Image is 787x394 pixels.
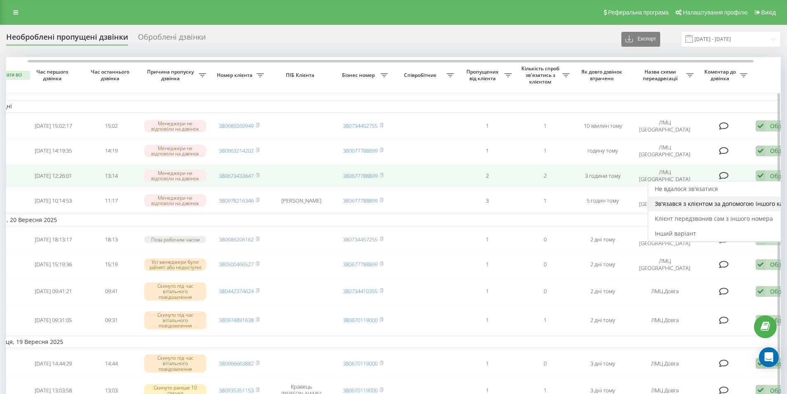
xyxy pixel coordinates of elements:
[24,164,82,187] td: [DATE] 12:26:01
[343,287,378,295] a: 380734410355
[343,316,378,324] a: 380670119000
[759,347,779,367] div: Open Intercom Messenger
[632,139,698,162] td: ЛМЦ [GEOGRAPHIC_DATA]
[219,260,254,268] a: 380500466527
[219,172,254,179] a: 380673433647
[24,139,82,162] td: [DATE] 14:19:35
[219,197,254,204] a: 380978216346
[144,354,206,373] div: Скинуто під час вітального повідомлення
[516,228,574,251] td: 0
[144,194,206,207] div: Менеджери не відповіли на дзвінок
[655,185,718,193] span: Не вдалося зв'язатися
[82,189,140,212] td: 11:17
[516,278,574,305] td: 0
[219,360,254,367] a: 380966663882
[144,145,206,157] div: Менеджери не відповіли на дзвінок
[219,316,254,324] a: 380974891638
[219,287,254,295] a: 380442374624
[82,228,140,251] td: 18:13
[82,253,140,276] td: 15:19
[574,115,632,138] td: 10 хвилин тому
[144,236,206,243] div: Поза робочим часом
[144,311,206,330] div: Скинуто під час вітального повідомлення
[89,69,133,81] span: Час останнього дзвінка
[632,164,698,187] td: ЛМЦ [GEOGRAPHIC_DATA]
[31,69,76,81] span: Час першого дзвінка
[516,307,574,334] td: 1
[580,69,625,81] span: Як довго дзвінок втрачено
[683,9,747,16] span: Налаштування профілю
[632,307,698,334] td: ЛМЦ Довга
[214,72,257,79] span: Номер клієнта
[458,278,516,305] td: 1
[24,228,82,251] td: [DATE] 18:13:17
[608,9,669,16] span: Реферальна програма
[144,258,206,271] div: Усі менеджери були зайняті або недоступні
[219,147,254,154] a: 380963214202
[516,253,574,276] td: 0
[343,236,378,243] a: 380734457255
[574,253,632,276] td: 2 дні тому
[574,278,632,305] td: 2 дні тому
[462,69,504,81] span: Пропущених від клієнта
[458,228,516,251] td: 1
[458,307,516,334] td: 1
[338,72,380,79] span: Бізнес номер
[458,350,516,377] td: 1
[343,360,378,367] a: 380670119000
[24,278,82,305] td: [DATE] 09:41:21
[219,122,254,129] a: 380689260949
[655,215,773,222] span: Клієнт передзвонив сам з іншого номера
[636,69,686,81] span: Назва схеми переадресації
[632,350,698,377] td: ЛМЦ Довга
[144,69,199,81] span: Причина пропуску дзвінка
[458,164,516,187] td: 2
[24,350,82,377] td: [DATE] 14:44:29
[24,307,82,334] td: [DATE] 09:31:05
[82,307,140,334] td: 09:31
[343,122,378,129] a: 380734452755
[632,189,698,212] td: ЛМЦ [GEOGRAPHIC_DATA]
[621,32,660,47] button: Експорт
[516,189,574,212] td: 1
[655,229,696,237] span: Інший варіант
[632,228,698,251] td: ЛМЦ [GEOGRAPHIC_DATA]
[574,307,632,334] td: 2 дні тому
[24,115,82,138] td: [DATE] 15:02:17
[396,72,447,79] span: Співробітник
[268,189,334,212] td: [PERSON_NAME]
[82,350,140,377] td: 14:44
[632,253,698,276] td: ЛМЦ [GEOGRAPHIC_DATA]
[138,33,206,45] div: Оброблені дзвінки
[144,170,206,182] div: Менеджери не відповіли на дзвінок
[82,139,140,162] td: 14:19
[343,387,378,394] a: 380670119000
[458,115,516,138] td: 1
[343,197,378,204] a: 380677788899
[761,9,776,16] span: Вихід
[144,282,206,301] div: Скинуто під час вітального повідомлення
[219,387,254,394] a: 380935351153
[82,278,140,305] td: 09:41
[574,139,632,162] td: годину тому
[516,139,574,162] td: 1
[574,350,632,377] td: 3 дні тому
[275,72,327,79] span: ПІБ Клієнта
[516,164,574,187] td: 2
[343,260,378,268] a: 380677788899
[516,350,574,377] td: 0
[574,189,632,212] td: 5 годин тому
[520,65,562,85] span: Кількість спроб зв'язатись з клієнтом
[458,189,516,212] td: 3
[24,253,82,276] td: [DATE] 15:19:36
[144,120,206,132] div: Менеджери не відповіли на дзвінок
[24,189,82,212] td: [DATE] 10:14:53
[343,172,378,179] a: 380677788899
[632,115,698,138] td: ЛМЦ [GEOGRAPHIC_DATA]
[219,236,254,243] a: 380686206162
[458,139,516,162] td: 1
[82,164,140,187] td: 13:14
[6,33,128,45] div: Необроблені пропущені дзвінки
[82,115,140,138] td: 15:02
[516,115,574,138] td: 1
